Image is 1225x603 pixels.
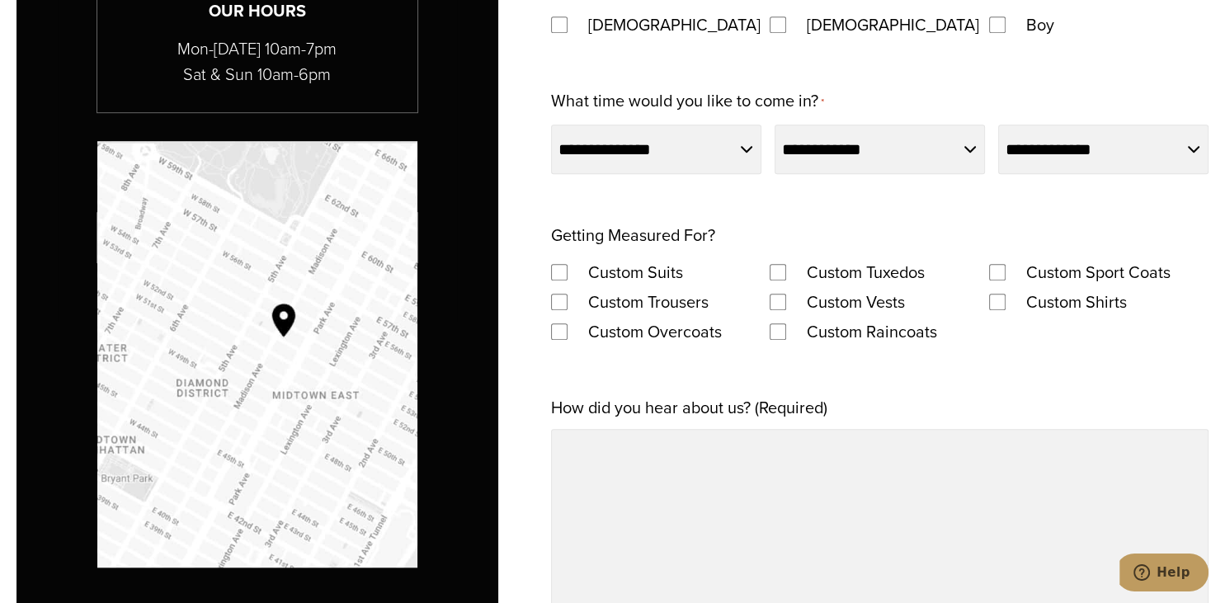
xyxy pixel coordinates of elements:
[551,86,824,118] label: What time would you like to come in?
[97,141,417,568] img: Google map with pin showing Alan David location at Madison Avenue & 53rd Street NY
[1010,10,1071,40] label: Boy
[572,317,738,346] label: Custom Overcoats
[1010,287,1143,317] label: Custom Shirts
[97,141,417,568] a: Map to Alan David Custom
[551,393,827,422] label: How did you hear about us? (Required)
[551,220,715,250] legend: Getting Measured For?
[572,257,700,287] label: Custom Suits
[1010,257,1187,287] label: Custom Sport Coats
[572,10,765,40] label: [DEMOGRAPHIC_DATA]
[790,10,983,40] label: [DEMOGRAPHIC_DATA]
[97,36,417,87] p: Mon-[DATE] 10am-7pm Sat & Sun 10am-6pm
[1119,554,1209,595] iframe: Opens a widget where you can chat to one of our agents
[790,317,954,346] label: Custom Raincoats
[790,257,941,287] label: Custom Tuxedos
[572,287,725,317] label: Custom Trousers
[790,287,921,317] label: Custom Vests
